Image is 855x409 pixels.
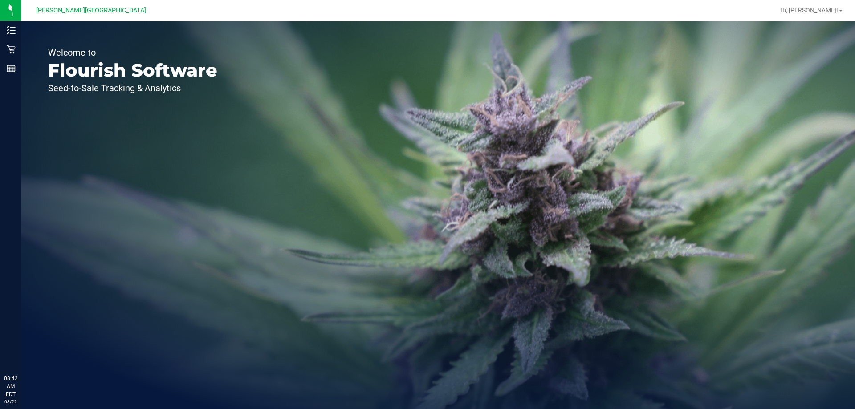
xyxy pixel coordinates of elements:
inline-svg: Retail [7,45,16,54]
p: Flourish Software [48,61,217,79]
p: 08:42 AM EDT [4,374,17,398]
span: [PERSON_NAME][GEOGRAPHIC_DATA] [36,7,146,14]
p: Seed-to-Sale Tracking & Analytics [48,84,217,93]
inline-svg: Reports [7,64,16,73]
span: Hi, [PERSON_NAME]! [780,7,838,14]
p: Welcome to [48,48,217,57]
inline-svg: Inventory [7,26,16,35]
p: 08/22 [4,398,17,405]
iframe: Resource center [9,338,36,364]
